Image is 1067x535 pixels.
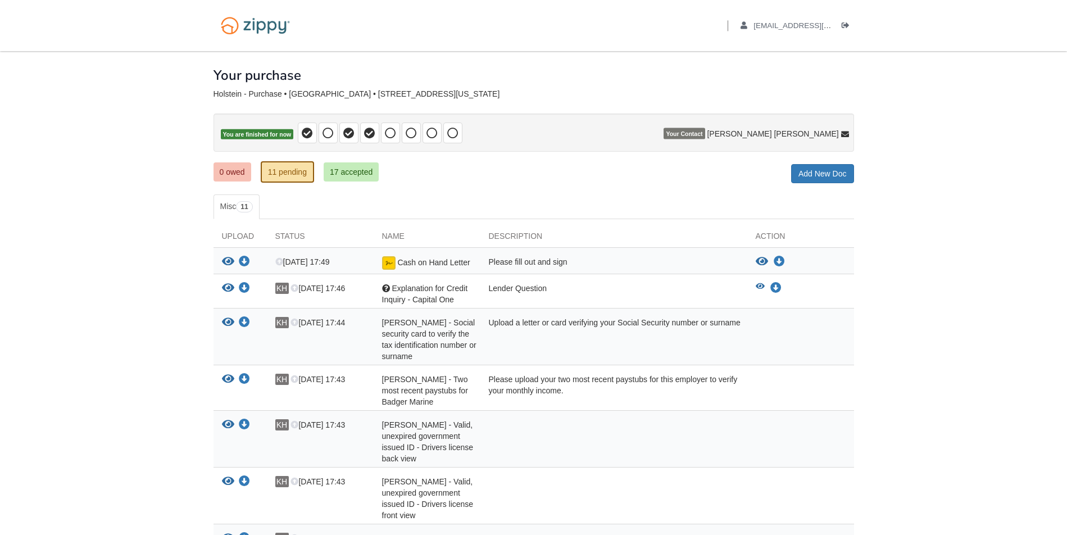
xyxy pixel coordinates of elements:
[275,283,289,294] span: KH
[222,283,234,294] button: View Explanation for Credit Inquiry - Capital One
[741,21,883,33] a: edit profile
[753,21,882,30] span: kaylaholstein016@gmail.com
[770,284,782,293] a: Download Explanation for Credit Inquiry - Capital One
[842,21,854,33] a: Log out
[707,128,838,139] span: [PERSON_NAME] [PERSON_NAME]
[222,374,234,386] button: View Kayla Holstein - Two most recent paystubs for Badger Marine
[382,318,476,361] span: [PERSON_NAME] - Social security card to verify the tax identification number or surname
[239,319,250,328] a: Download Kayla Holstein - Social security card to verify the tax identification number or surname
[480,374,747,407] div: Please upload your two most recent paystubs for this employer to verify your monthly income.
[774,257,785,266] a: Download Cash on Hand Letter
[214,230,267,247] div: Upload
[275,317,289,328] span: KH
[382,420,474,463] span: [PERSON_NAME] - Valid, unexpired government issued ID - Drivers license back view
[290,318,345,327] span: [DATE] 17:44
[239,284,250,293] a: Download Explanation for Credit Inquiry - Capital One
[261,161,314,183] a: 11 pending
[222,476,234,488] button: View Kayla Holstein - Valid, unexpired government issued ID - Drivers license front view
[290,375,345,384] span: [DATE] 17:43
[290,477,345,486] span: [DATE] 17:43
[480,230,747,247] div: Description
[222,419,234,431] button: View Kayla Holstein - Valid, unexpired government issued ID - Drivers license back view
[214,162,251,182] a: 0 owed
[214,89,854,99] div: Holstein - Purchase • [GEOGRAPHIC_DATA] • [STREET_ADDRESS][US_STATE]
[236,201,252,212] span: 11
[756,256,768,267] button: View Cash on Hand Letter
[290,284,345,293] span: [DATE] 17:46
[221,129,294,140] span: You are finished for now
[791,164,854,183] a: Add New Doc
[324,162,379,182] a: 17 accepted
[214,194,260,219] a: Misc
[382,284,468,304] span: Explanation for Credit Inquiry - Capital One
[382,477,474,520] span: [PERSON_NAME] - Valid, unexpired government issued ID - Drivers license front view
[382,256,396,270] img: Document fully signed
[756,283,765,294] button: View Explanation for Credit Inquiry - Capital One
[239,478,250,487] a: Download Kayla Holstein - Valid, unexpired government issued ID - Drivers license front view
[397,258,470,267] span: Cash on Hand Letter
[222,256,234,268] button: View Cash on Hand Letter
[239,258,250,267] a: Download Cash on Hand Letter
[275,476,289,487] span: KH
[480,283,747,305] div: Lender Question
[214,68,854,83] h1: Your purchase
[382,375,468,406] span: [PERSON_NAME] - Two most recent paystubs for Badger Marine
[239,375,250,384] a: Download Kayla Holstein - Two most recent paystubs for Badger Marine
[267,230,374,247] div: Status
[275,374,289,385] span: KH
[664,128,705,139] span: Your Contact
[480,256,747,271] div: Please fill out and sign
[480,317,747,362] div: Upload a letter or card verifying your Social Security number or surname
[222,317,234,329] button: View Kayla Holstein - Social security card to verify the tax identification number or surname
[374,230,480,247] div: Name
[747,230,854,247] div: Action
[275,257,330,266] span: [DATE] 17:49
[275,419,289,430] span: KH
[214,11,297,40] img: Logo
[239,421,250,430] a: Download Kayla Holstein - Valid, unexpired government issued ID - Drivers license back view
[290,420,345,429] span: [DATE] 17:43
